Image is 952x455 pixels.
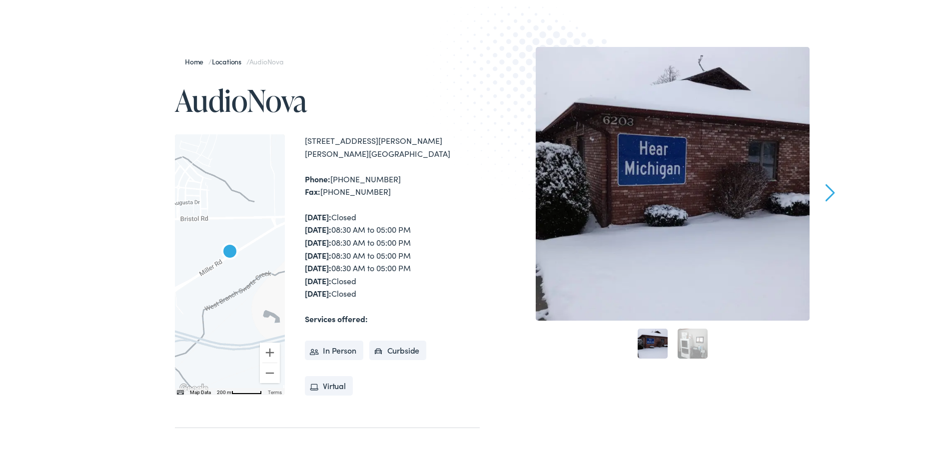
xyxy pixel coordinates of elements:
[305,339,363,359] li: In Person
[249,54,283,64] span: AudioNova
[305,311,368,322] strong: Services offered:
[177,387,184,394] button: Keyboard shortcuts
[212,54,246,64] a: Locations
[305,184,320,195] strong: Fax:
[305,235,331,246] strong: [DATE]:
[305,273,331,284] strong: [DATE]:
[678,327,708,357] a: 2
[369,339,427,359] li: Curbside
[638,327,668,357] a: 1
[185,54,208,64] a: Home
[177,380,210,393] a: Open this area in Google Maps (opens a new window)
[305,171,480,196] div: [PHONE_NUMBER] [PHONE_NUMBER]
[217,388,231,393] span: 200 m
[218,239,242,263] div: AudioNova
[185,54,283,64] span: / /
[305,248,331,259] strong: [DATE]:
[305,209,331,220] strong: [DATE]:
[175,82,480,115] h1: AudioNova
[260,341,280,361] button: Zoom in
[305,222,331,233] strong: [DATE]:
[305,209,480,298] div: Closed 08:30 AM to 05:00 PM 08:30 AM to 05:00 PM 08:30 AM to 05:00 PM 08:30 AM to 05:00 PM Closed...
[268,388,282,393] a: Terms (opens in new tab)
[305,132,480,158] div: [STREET_ADDRESS][PERSON_NAME] [PERSON_NAME][GEOGRAPHIC_DATA]
[177,380,210,393] img: Google
[305,260,331,271] strong: [DATE]:
[260,361,280,381] button: Zoom out
[305,286,331,297] strong: [DATE]:
[190,387,211,394] button: Map Data
[826,182,835,200] a: Next
[305,374,353,394] li: Virtual
[214,386,265,393] button: Map Scale: 200 m per 57 pixels
[305,171,330,182] strong: Phone:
